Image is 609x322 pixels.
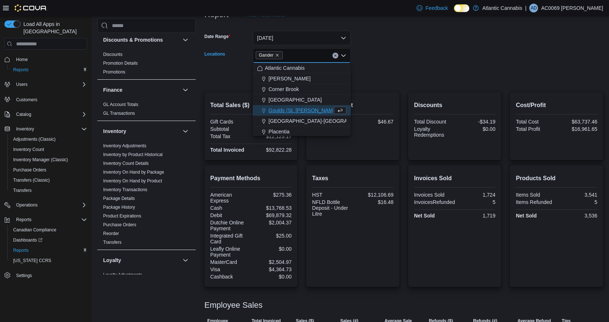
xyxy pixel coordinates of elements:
button: Home [1,54,90,65]
button: Atlantic Cannabis [253,63,351,73]
span: Package History [103,204,135,210]
h3: Employee Sales [204,301,263,310]
a: Transfers [10,186,34,195]
button: Reports [1,215,90,225]
a: Home [13,55,31,64]
span: Inventory [16,126,34,132]
span: Settings [16,273,32,279]
a: [US_STATE] CCRS [10,256,54,265]
h3: Inventory [103,128,126,135]
a: Discounts [103,52,123,57]
div: $63,737.46 [558,119,597,125]
span: Home [13,55,87,64]
h2: Cost/Profit [516,101,597,110]
span: Adjustments (Classic) [10,135,87,144]
span: Inventory On Hand by Package [103,169,164,175]
button: [US_STATE] CCRS [7,255,90,266]
div: $69,879.32 [252,212,292,218]
button: Inventory [103,128,180,135]
a: Inventory Count Details [103,161,149,166]
span: Reports [13,247,29,253]
div: $92,822.28 [252,147,292,153]
button: Customers [1,94,90,105]
div: 1,719 [456,213,495,219]
span: Promotion Details [103,60,138,66]
div: Visa [210,266,249,272]
button: Transfers [7,185,90,196]
div: Subtotal [210,126,249,132]
strong: Net Sold [414,213,435,219]
div: $275.36 [252,192,292,198]
button: [GEOGRAPHIC_DATA] [253,95,351,105]
div: $4,364.73 [252,266,292,272]
h3: Finance [103,86,123,94]
a: Promotions [103,69,125,75]
span: [PERSON_NAME] [268,75,311,82]
div: $0.00 [252,246,292,252]
button: Remove Gander from selection in this group [275,53,279,57]
span: Inventory by Product Historical [103,152,163,158]
h2: Payment Methods [210,174,292,183]
div: American Express [210,192,249,204]
div: -$34.19 [456,119,495,125]
span: Inventory Adjustments [103,143,146,149]
button: Canadian Compliance [7,225,90,235]
div: 3,541 [558,192,597,198]
span: Canadian Compliance [10,226,87,234]
div: $12,106.69 [354,192,394,198]
button: Users [13,80,30,89]
button: Discounts & Promotions [103,36,180,43]
button: Corner Brook [253,84,351,95]
span: Adjustments (Classic) [13,136,56,142]
div: Discounts & Promotions [97,50,196,79]
div: $2,004.37 [252,220,292,226]
a: Transfers [103,240,121,245]
p: AC0069 [PERSON_NAME] [541,4,603,12]
a: Inventory On Hand by Package [103,170,164,175]
button: Settings [1,270,90,281]
button: Discounts & Promotions [181,35,190,44]
div: Finance [97,100,196,121]
span: Reports [10,65,87,74]
h2: Discounts [414,101,496,110]
h2: Products Sold [516,174,597,183]
span: Transfers (Classic) [10,176,87,185]
button: Inventory [181,127,190,136]
a: Dashboards [10,236,45,245]
button: Inventory [13,125,37,133]
div: MasterCard [210,259,249,265]
span: Promotions [103,69,125,75]
span: Dashboards [10,236,87,245]
div: Gift Cards [210,119,249,125]
span: Feedback [425,4,448,12]
a: Purchase Orders [103,222,136,227]
button: Clear input [332,53,338,58]
div: Invoices Sold [414,192,453,198]
span: Inventory Manager (Classic) [10,155,87,164]
span: Users [13,80,87,89]
div: $0.00 [456,126,495,132]
a: Dashboards [7,235,90,245]
button: Placentia [253,126,351,137]
span: Inventory Transactions [103,187,147,193]
button: Transfers (Classic) [7,175,90,185]
a: Inventory by Product Historical [103,152,163,157]
span: Transfers [13,187,31,193]
div: 3,536 [558,213,597,219]
a: Reorder [103,231,119,236]
a: Inventory Count [10,145,47,154]
span: Inventory Manager (Classic) [13,157,68,163]
button: Operations [1,200,90,210]
div: Debit [210,212,249,218]
button: Inventory Manager (Classic) [7,155,90,165]
strong: Net Sold [516,213,537,219]
span: Operations [13,201,87,209]
div: HST [312,192,351,198]
span: Transfers [103,239,121,245]
div: Loyalty [97,270,196,291]
div: Items Refunded [516,199,555,205]
a: Feedback [414,1,451,15]
span: Operations [16,202,38,208]
span: Reports [13,215,87,224]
